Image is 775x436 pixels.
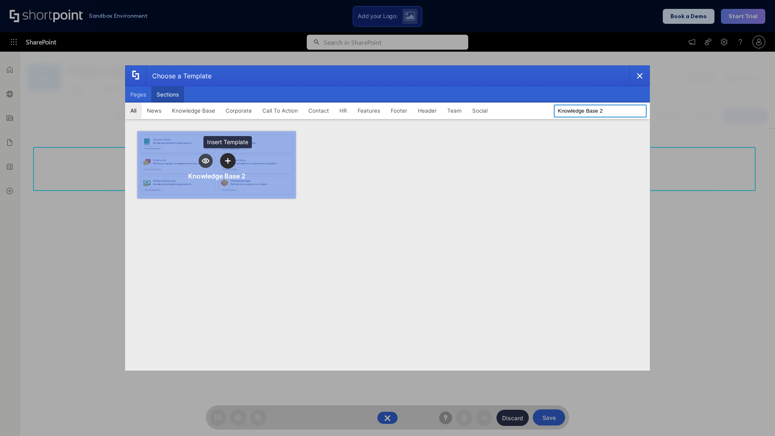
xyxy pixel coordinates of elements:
button: Pages [125,86,151,103]
button: Footer [385,103,413,119]
input: Search [554,105,647,117]
button: News [142,103,167,119]
button: Knowledge Base [167,103,220,119]
button: Call To Action [257,103,303,119]
button: Social [467,103,493,119]
button: HR [334,103,352,119]
button: Sections [151,86,184,103]
iframe: Chat Widget [735,397,775,436]
div: template selector [125,65,650,371]
button: Corporate [220,103,257,119]
div: Choose a Template [146,66,212,86]
button: Features [352,103,385,119]
button: Header [413,103,442,119]
button: Team [442,103,467,119]
button: Contact [303,103,334,119]
button: All [125,103,142,119]
div: Knowledge Base 2 [188,172,245,180]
